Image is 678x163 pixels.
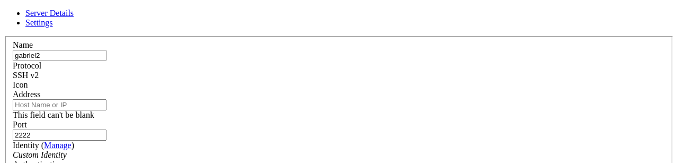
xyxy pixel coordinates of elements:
[13,150,665,160] div: Custom Identity
[13,99,106,110] input: Host Name or IP
[13,71,39,80] span: SSH v2
[13,50,106,61] input: Server Name
[25,18,53,27] a: Settings
[13,40,33,49] label: Name
[44,141,72,150] a: Manage
[25,8,74,18] a: Server Details
[13,150,67,159] i: Custom Identity
[13,120,27,129] label: Port
[13,80,28,89] label: Icon
[13,130,106,141] input: Port Number
[13,71,665,80] div: SSH v2
[13,90,40,99] label: Address
[13,141,74,150] label: Identity
[13,110,665,120] div: This field can't be blank
[13,61,41,70] label: Protocol
[41,141,74,150] span: ( )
